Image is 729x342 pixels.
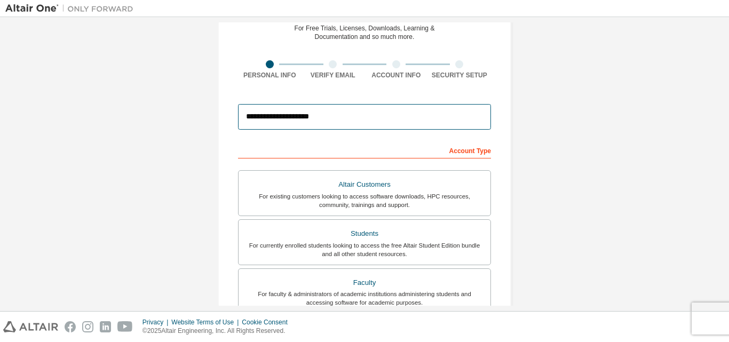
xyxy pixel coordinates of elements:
[245,241,484,258] div: For currently enrolled students looking to access the free Altair Student Edition bundle and all ...
[142,327,294,336] p: © 2025 Altair Engineering, Inc. All Rights Reserved.
[245,192,484,209] div: For existing customers looking to access software downloads, HPC resources, community, trainings ...
[428,71,492,79] div: Security Setup
[82,321,93,332] img: instagram.svg
[65,321,76,332] img: facebook.svg
[295,24,435,41] div: For Free Trials, Licenses, Downloads, Learning & Documentation and so much more.
[5,3,139,14] img: Altair One
[245,226,484,241] div: Students
[364,71,428,79] div: Account Info
[302,71,365,79] div: Verify Email
[142,318,171,327] div: Privacy
[100,321,111,332] img: linkedin.svg
[238,71,302,79] div: Personal Info
[3,321,58,332] img: altair_logo.svg
[245,290,484,307] div: For faculty & administrators of academic institutions administering students and accessing softwa...
[171,318,242,327] div: Website Terms of Use
[238,141,491,158] div: Account Type
[117,321,133,332] img: youtube.svg
[242,318,294,327] div: Cookie Consent
[245,275,484,290] div: Faculty
[245,177,484,192] div: Altair Customers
